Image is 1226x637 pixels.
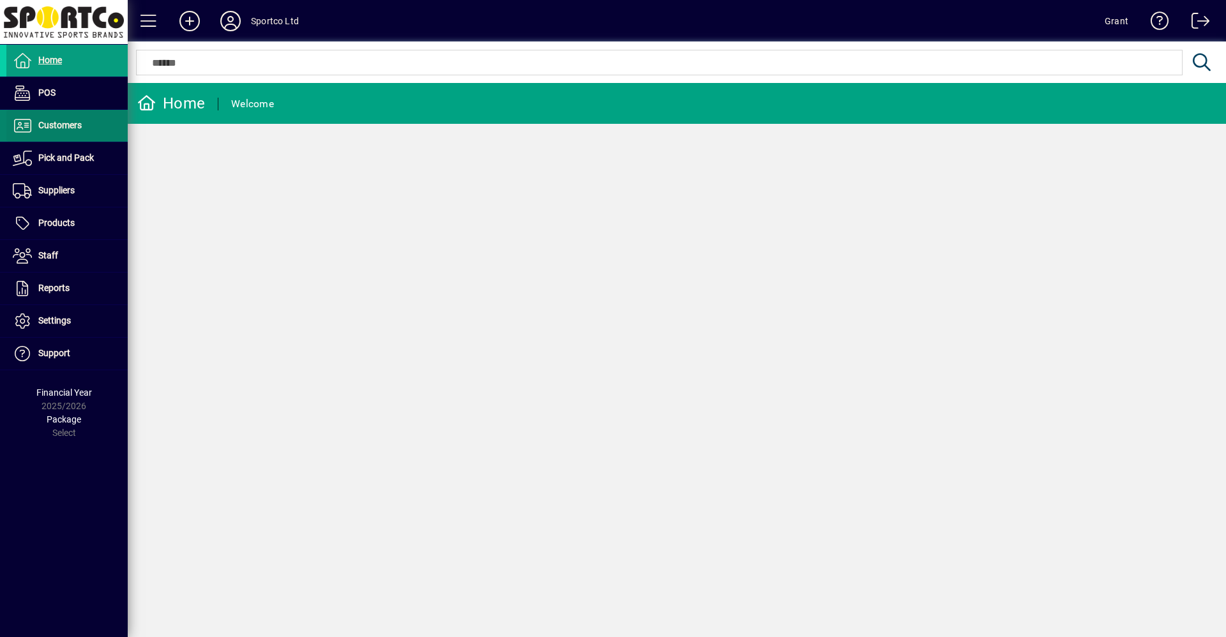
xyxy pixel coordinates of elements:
[38,283,70,293] span: Reports
[6,338,128,370] a: Support
[210,10,251,33] button: Profile
[6,110,128,142] a: Customers
[6,273,128,304] a: Reports
[38,348,70,358] span: Support
[38,120,82,130] span: Customers
[6,175,128,207] a: Suppliers
[169,10,210,33] button: Add
[6,207,128,239] a: Products
[231,94,274,114] div: Welcome
[1105,11,1128,31] div: Grant
[1141,3,1169,44] a: Knowledge Base
[6,305,128,337] a: Settings
[38,55,62,65] span: Home
[137,93,205,114] div: Home
[38,250,58,260] span: Staff
[38,315,71,326] span: Settings
[36,387,92,398] span: Financial Year
[38,153,94,163] span: Pick and Pack
[38,87,56,98] span: POS
[38,218,75,228] span: Products
[6,77,128,109] a: POS
[38,185,75,195] span: Suppliers
[6,142,128,174] a: Pick and Pack
[47,414,81,424] span: Package
[251,11,299,31] div: Sportco Ltd
[6,240,128,272] a: Staff
[1182,3,1210,44] a: Logout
